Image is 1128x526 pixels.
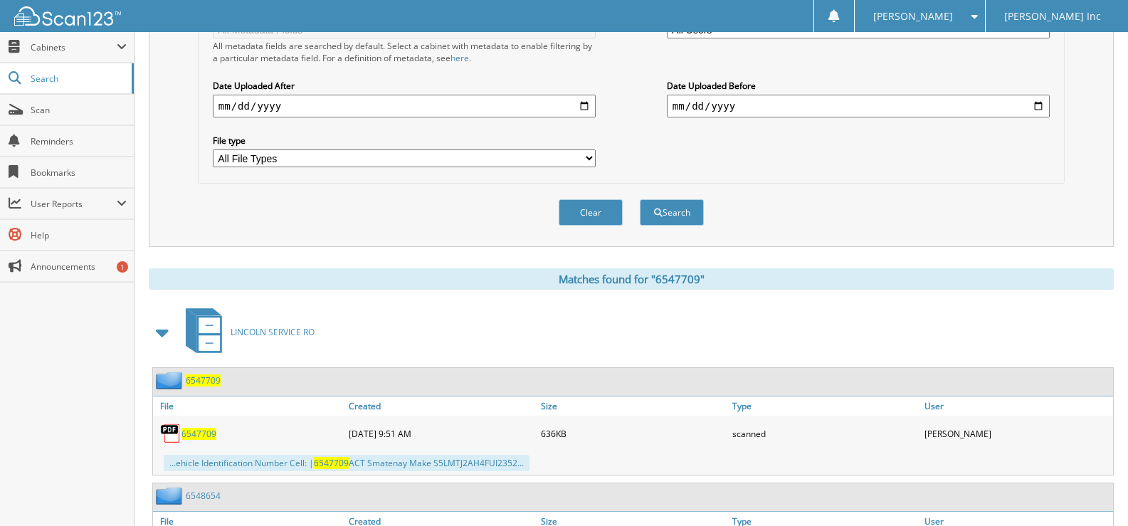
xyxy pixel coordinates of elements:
[117,261,128,273] div: 1
[186,490,221,502] a: 6548654
[31,229,127,241] span: Help
[31,198,117,210] span: User Reports
[559,199,623,226] button: Clear
[156,487,186,505] img: folder2.png
[873,12,953,21] span: [PERSON_NAME]
[160,423,181,444] img: PDF.png
[450,52,469,64] a: here
[1004,12,1101,21] span: [PERSON_NAME] Inc
[156,372,186,389] img: folder2.png
[31,135,127,147] span: Reminders
[31,261,127,273] span: Announcements
[31,104,127,116] span: Scan
[345,419,537,448] div: [DATE] 9:51 AM
[213,40,596,64] div: All metadata fields are searched by default. Select a cabinet with metadata to enable filtering b...
[213,80,596,92] label: Date Uploaded After
[729,419,921,448] div: scanned
[314,457,349,469] span: 6547709
[231,326,315,338] span: LINCOLN SERVICE RO
[667,80,1050,92] label: Date Uploaded Before
[345,396,537,416] a: Created
[31,167,127,179] span: Bookmarks
[149,268,1114,290] div: Matches found for "6547709"
[31,41,117,53] span: Cabinets
[213,135,596,147] label: File type
[31,73,125,85] span: Search
[921,419,1113,448] div: [PERSON_NAME]
[213,95,596,117] input: start
[1057,458,1128,526] iframe: Chat Widget
[186,374,221,386] a: 6547709
[921,396,1113,416] a: User
[164,455,529,471] div: ...ehicle Identification Number Cell: | ACT Smatenay Make S5LMTJ2AH4FUI2352...
[667,95,1050,117] input: end
[537,396,729,416] a: Size
[537,419,729,448] div: 636KB
[181,428,216,440] a: 6547709
[640,199,704,226] button: Search
[14,6,121,26] img: scan123-logo-white.svg
[177,304,315,360] a: LINCOLN SERVICE RO
[729,396,921,416] a: Type
[153,396,345,416] a: File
